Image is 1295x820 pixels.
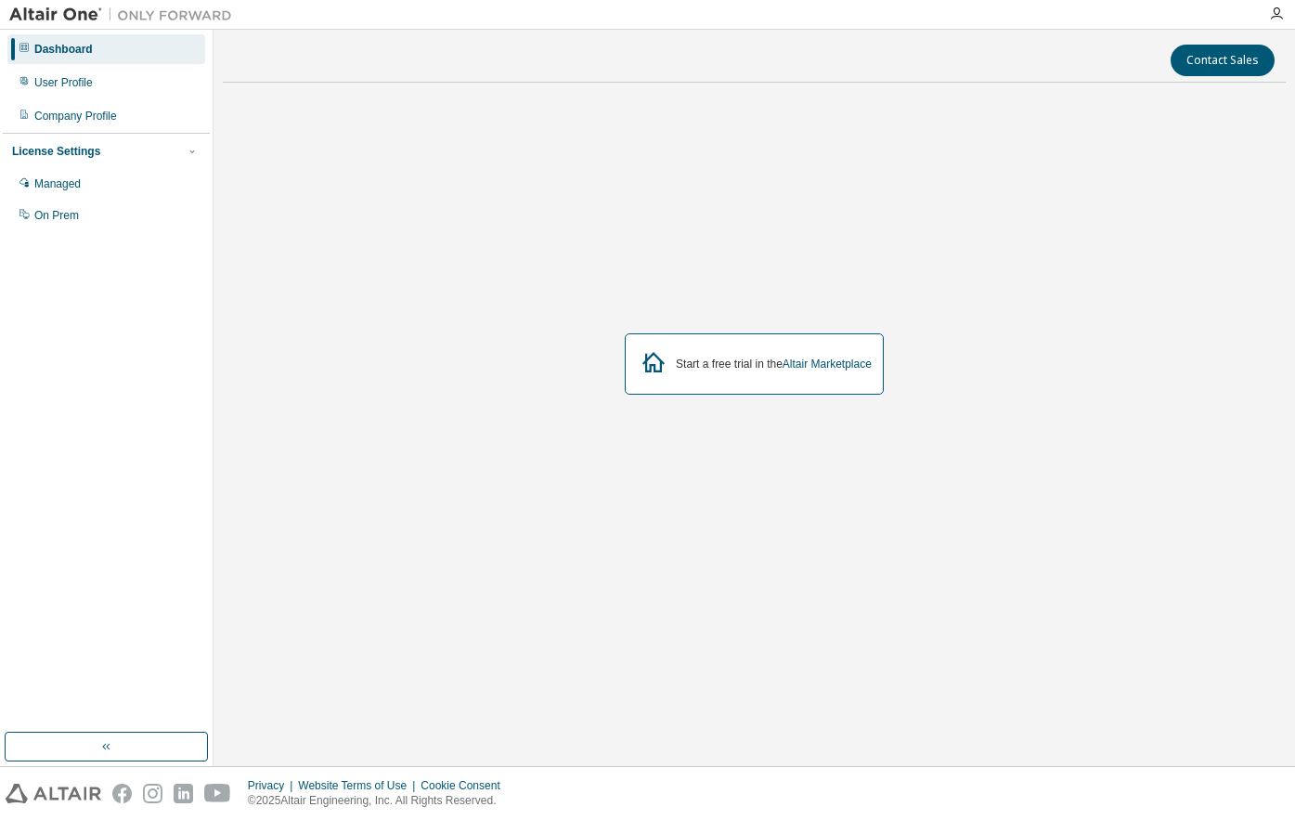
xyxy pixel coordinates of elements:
[9,6,241,24] img: Altair One
[34,42,93,57] div: Dashboard
[248,793,512,809] p: © 2025 Altair Engineering, Inc. All Rights Reserved.
[34,109,117,124] div: Company Profile
[248,778,298,793] div: Privacy
[783,358,872,371] a: Altair Marketplace
[12,144,100,159] div: License Settings
[1171,45,1275,76] button: Contact Sales
[34,75,93,90] div: User Profile
[112,784,132,803] img: facebook.svg
[204,784,231,803] img: youtube.svg
[676,357,872,371] div: Start a free trial in the
[34,208,79,223] div: On Prem
[298,778,421,793] div: Website Terms of Use
[421,778,511,793] div: Cookie Consent
[34,176,81,191] div: Managed
[143,784,162,803] img: instagram.svg
[174,784,193,803] img: linkedin.svg
[6,784,101,803] img: altair_logo.svg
